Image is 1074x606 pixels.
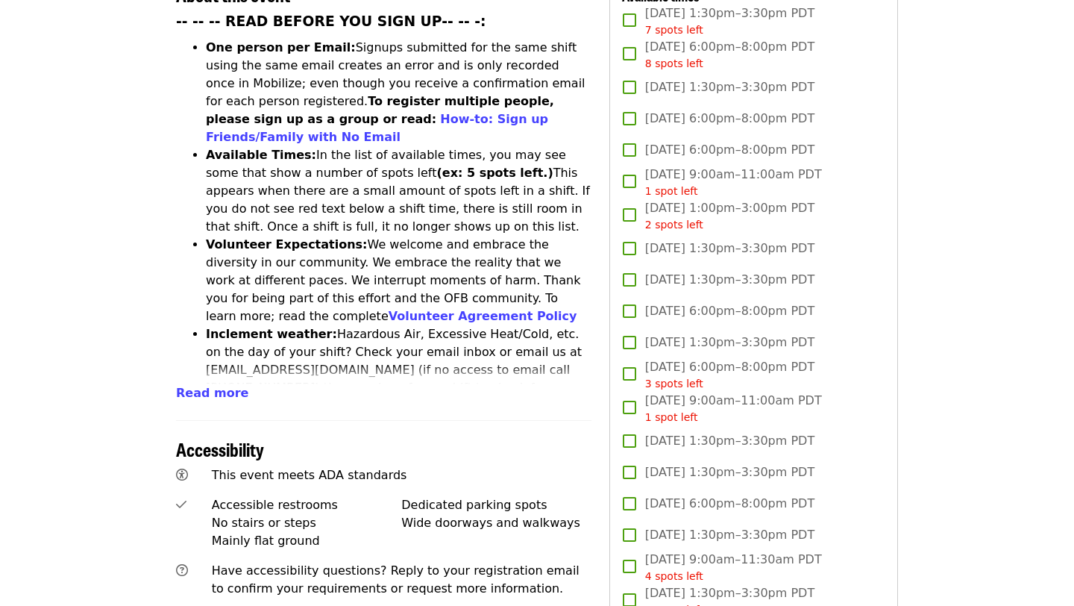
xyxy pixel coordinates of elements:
[206,39,591,146] li: Signups submitted for the same shift using the same email creates an error and is only recorded o...
[176,563,188,578] i: question-circle icon
[176,386,248,400] span: Read more
[645,551,822,584] span: [DATE] 9:00am–11:30am PDT
[645,411,698,423] span: 1 spot left
[206,40,356,54] strong: One person per Email:
[645,463,814,481] span: [DATE] 1:30pm–3:30pm PDT
[176,498,186,512] i: check icon
[176,13,486,29] strong: -- -- -- READ BEFORE YOU SIGN UP-- -- -:
[645,219,703,231] span: 2 spots left
[436,166,553,180] strong: (ex: 5 spots left.)
[206,148,316,162] strong: Available Times:
[645,358,814,392] span: [DATE] 6:00pm–8:00pm PDT
[645,495,814,513] span: [DATE] 6:00pm–8:00pm PDT
[645,271,814,289] span: [DATE] 1:30pm–3:30pm PDT
[389,309,577,323] a: Volunteer Agreement Policy
[645,185,698,197] span: 1 spot left
[645,432,814,450] span: [DATE] 1:30pm–3:30pm PDT
[206,112,548,144] a: How-to: Sign up Friends/Family with No Email
[212,468,407,482] span: This event meets ADA standards
[645,392,822,425] span: [DATE] 9:00am–11:00am PDT
[206,325,591,415] li: Hazardous Air, Excessive Heat/Cold, etc. on the day of your shift? Check your email inbox or emai...
[212,532,402,550] div: Mainly flat ground
[645,526,814,544] span: [DATE] 1:30pm–3:30pm PDT
[645,110,814,128] span: [DATE] 6:00pm–8:00pm PDT
[212,514,402,532] div: No stairs or steps
[206,236,591,325] li: We welcome and embrace the diversity in our community. We embrace the reality that we work at dif...
[176,384,248,402] button: Read more
[645,199,814,233] span: [DATE] 1:00pm–3:00pm PDT
[176,468,188,482] i: universal-access icon
[206,94,554,126] strong: To register multiple people, please sign up as a group or read:
[645,166,822,199] span: [DATE] 9:00am–11:00am PDT
[206,237,368,252] strong: Volunteer Expectations:
[645,141,814,159] span: [DATE] 6:00pm–8:00pm PDT
[645,57,703,69] span: 8 spots left
[212,563,580,596] span: Have accessibility questions? Reply to your registration email to confirm your requirements or re...
[212,496,402,514] div: Accessible restrooms
[645,38,814,72] span: [DATE] 6:00pm–8:00pm PDT
[401,514,591,532] div: Wide doorways and walkways
[645,78,814,96] span: [DATE] 1:30pm–3:30pm PDT
[176,436,264,462] span: Accessibility
[645,24,703,36] span: 7 spots left
[206,146,591,236] li: In the list of available times, you may see some that show a number of spots left This appears wh...
[645,378,703,390] span: 3 spots left
[401,496,591,514] div: Dedicated parking spots
[206,327,337,341] strong: Inclement weather:
[645,302,814,320] span: [DATE] 6:00pm–8:00pm PDT
[645,4,814,38] span: [DATE] 1:30pm–3:30pm PDT
[645,334,814,352] span: [DATE] 1:30pm–3:30pm PDT
[645,570,703,582] span: 4 spots left
[645,240,814,257] span: [DATE] 1:30pm–3:30pm PDT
